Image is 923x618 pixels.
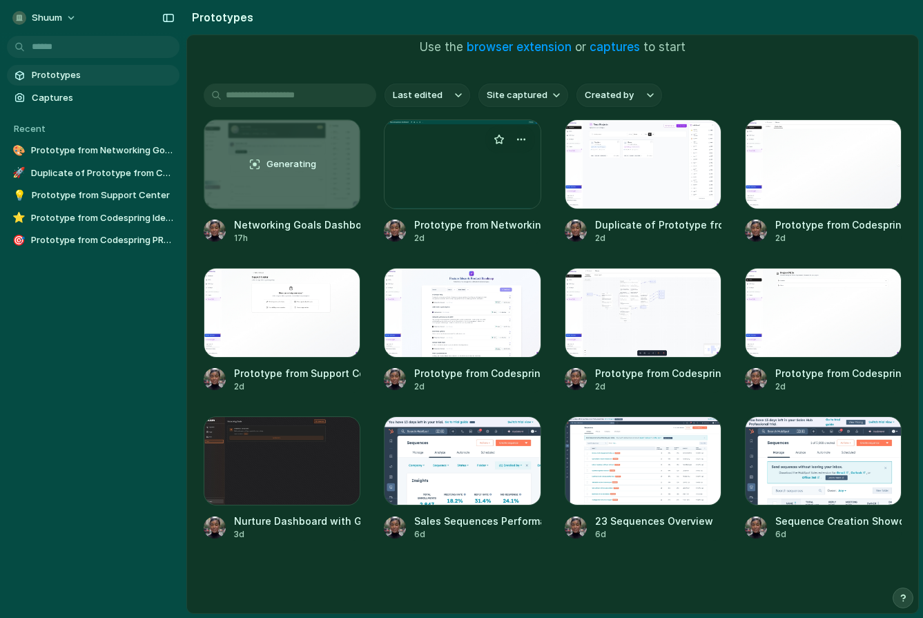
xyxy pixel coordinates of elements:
[745,416,902,541] a: Sequence Creation ShowcaseSequence Creation Showcase6d
[234,514,360,528] div: Nurture Dashboard with Go Goals Tab
[234,528,360,541] div: 3d
[7,7,84,29] button: Shuum
[204,119,360,244] a: Networking Goals DashboardGeneratingNetworking Goals Dashboard17h
[32,189,174,202] span: Prototype from Support Center
[414,514,541,528] div: Sales Sequences Performance Demo
[7,65,179,86] a: Prototypes
[595,528,713,541] div: 6d
[576,84,662,107] button: Created by
[775,380,902,393] div: 2d
[384,119,541,244] a: Prototype from Networking Goals DashboardPrototype from Networking Goals Dashboard2d
[7,140,179,161] a: 🎨Prototype from Networking Goals Dashboard
[384,268,541,393] a: Prototype from Codespring Ideas & RoadmapPrototype from Codespring Ideas & Roadmap2d
[775,366,902,380] div: Prototype from Codespring PRDs Dashboard
[12,166,26,180] div: 🚀
[414,528,541,541] div: 6d
[775,528,902,541] div: 6d
[565,119,721,244] a: Duplicate of Prototype from Codespring DashboardDuplicate of Prototype from Codespring Dashboard2d
[393,88,443,102] span: Last edited
[31,211,174,225] span: Prototype from Codespring Ideas & Roadmap
[595,514,713,528] div: 23 Sequences Overview
[7,88,179,108] a: Captures
[775,218,902,232] div: Prototype from Codespring PRDs: Shuum
[234,380,360,393] div: 2d
[384,416,541,541] a: Sales Sequences Performance DemoSales Sequences Performance Demo6d
[414,380,541,393] div: 2d
[12,233,26,247] div: 🎯
[32,11,62,25] span: Shuum
[31,166,174,180] span: Duplicate of Prototype from Codespring Dashboard
[414,218,541,232] div: Prototype from Networking Goals Dashboard
[478,84,568,107] button: Site captured
[186,9,253,26] h2: Prototypes
[595,232,721,244] div: 2d
[565,416,721,541] a: 23 Sequences Overview23 Sequences Overview6d
[595,380,721,393] div: 2d
[590,40,640,54] a: captures
[12,144,26,157] div: 🎨
[204,416,360,541] a: Nurture Dashboard with Go Goals TabNurture Dashboard with Go Goals Tab3d
[420,39,686,57] span: Use the or to start
[14,123,46,134] span: Recent
[12,211,26,225] div: ⭐
[234,218,360,232] div: Networking Goals Dashboard
[595,218,721,232] div: Duplicate of Prototype from Codespring Dashboard
[595,366,721,380] div: Prototype from Codespring PRDs: Shuum
[585,88,634,102] span: Created by
[31,144,174,157] span: Prototype from Networking Goals Dashboard
[775,232,902,244] div: 2d
[385,84,470,107] button: Last edited
[775,514,902,528] div: Sequence Creation Showcase
[467,40,572,54] a: browser extension
[745,119,902,244] a: Prototype from Codespring PRDs: ShuumPrototype from Codespring PRDs: Shuum2d
[7,163,179,184] a: 🚀Duplicate of Prototype from Codespring Dashboard
[234,232,360,244] div: 17h
[414,232,541,244] div: 2d
[487,88,547,102] span: Site captured
[12,189,26,202] div: 💡
[414,366,541,380] div: Prototype from Codespring Ideas & Roadmap
[266,157,316,171] span: Generating
[32,91,174,105] span: Captures
[7,185,179,206] a: 💡Prototype from Support Center
[7,208,179,229] a: ⭐Prototype from Codespring Ideas & Roadmap
[234,366,360,380] div: Prototype from Support Center
[745,268,902,393] a: Prototype from Codespring PRDs DashboardPrototype from Codespring PRDs Dashboard2d
[32,68,174,82] span: Prototypes
[204,268,360,393] a: Prototype from Support CenterPrototype from Support Center2d
[31,233,174,247] span: Prototype from Codespring PRDs: Shuum
[565,268,721,393] a: Prototype from Codespring PRDs: ShuumPrototype from Codespring PRDs: Shuum2d
[7,230,179,251] a: 🎯Prototype from Codespring PRDs: Shuum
